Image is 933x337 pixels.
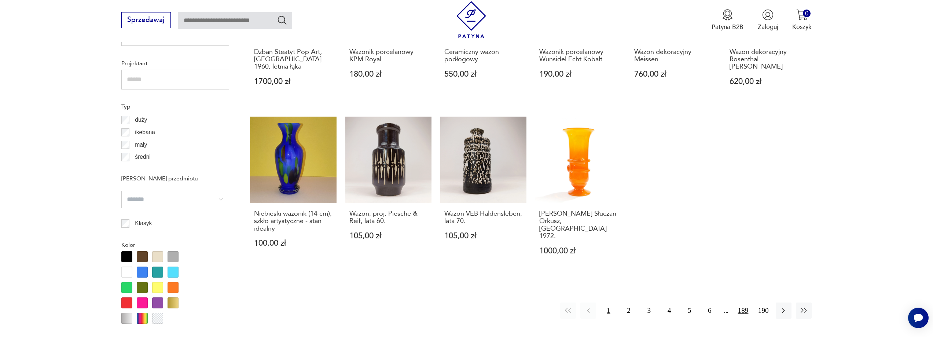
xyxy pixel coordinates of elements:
[539,247,618,255] p: 1000,00 zł
[803,10,811,17] div: 0
[730,78,808,85] p: 620,00 zł
[135,219,152,228] p: Klasyk
[600,303,616,318] button: 1
[758,23,778,31] p: Zaloguj
[121,18,171,23] a: Sprzedawaj
[135,128,155,137] p: ikebana
[796,9,808,21] img: Ikona koszyka
[121,102,229,111] p: Typ
[254,78,333,85] p: 1700,00 zł
[634,48,713,63] h3: Wazon dekoracyjny Meissen
[712,9,743,31] a: Ikona medaluPatyna B2B
[277,15,287,25] button: Szukaj
[661,303,677,318] button: 4
[135,140,147,150] p: mały
[349,48,428,63] h3: Wazonik porcelanowy KPM Royal
[712,23,743,31] p: Patyna B2B
[345,117,431,272] a: Wazon, proj. Piesche & Reif, lata 60.Wazon, proj. Piesche & Reif, lata 60.105,00 zł
[250,117,336,272] a: Niebieski wazonik (14 cm), szkło artystyczne - stan idealnyNiebieski wazonik (14 cm), szkło artys...
[621,303,636,318] button: 2
[349,70,428,78] p: 180,00 zł
[712,9,743,31] button: Patyna B2B
[756,303,771,318] button: 190
[444,70,523,78] p: 550,00 zł
[349,210,428,225] h3: Wazon, proj. Piesche & Reif, lata 60.
[908,308,929,328] iframe: Smartsupp widget button
[641,303,657,318] button: 3
[349,232,428,240] p: 105,00 zł
[730,48,808,71] h3: Wazon dekoracyjny Rosenthal [PERSON_NAME]
[682,303,697,318] button: 5
[135,115,147,125] p: duży
[539,210,618,240] h3: [PERSON_NAME] Słuczan Orkusz, [GEOGRAPHIC_DATA] 1972.
[444,210,523,225] h3: Wazon VEB Haldensleben, lata 70.
[539,70,618,78] p: 190,00 zł
[762,9,774,21] img: Ikonka użytkownika
[453,1,490,38] img: Patyna - sklep z meblami i dekoracjami vintage
[121,240,229,250] p: Kolor
[792,23,812,31] p: Koszyk
[702,303,717,318] button: 6
[444,232,523,240] p: 105,00 zł
[634,70,713,78] p: 760,00 zł
[722,9,733,21] img: Ikona medalu
[440,117,526,272] a: Wazon VEB Haldensleben, lata 70.Wazon VEB Haldensleben, lata 70.105,00 zł
[444,48,523,63] h3: Ceramiczny wazon podłogowy
[254,239,333,247] p: 100,00 zł
[758,9,778,31] button: Zaloguj
[254,48,333,71] h3: Dzban Steatyt Pop Art, [GEOGRAPHIC_DATA] 1960, letnia łąka
[735,303,751,318] button: 189
[121,59,229,68] p: Projektant
[121,174,229,183] p: [PERSON_NAME] przedmiotu
[254,210,333,232] h3: Niebieski wazonik (14 cm), szkło artystyczne - stan idealny
[135,152,150,162] p: średni
[792,9,812,31] button: 0Koszyk
[121,12,171,28] button: Sprzedawaj
[539,48,618,63] h3: Wazonik porcelanowy Wunsidel Echt Kobalt
[535,117,621,272] a: Wazon J. Słuczan Orkusz, Kraków 1972.[PERSON_NAME] Słuczan Orkusz, [GEOGRAPHIC_DATA] 1972.1000,00 zł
